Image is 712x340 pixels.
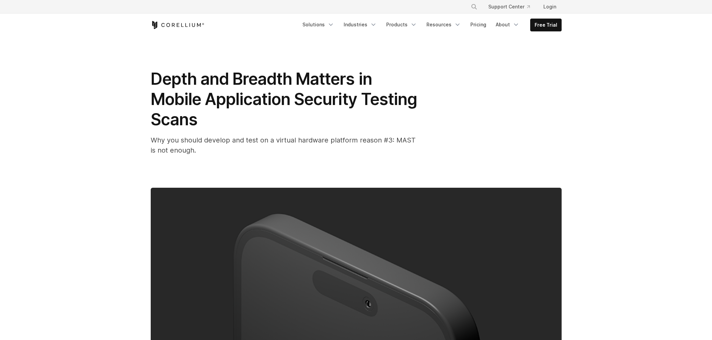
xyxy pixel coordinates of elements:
a: Corellium Home [151,21,204,29]
a: Login [538,1,562,13]
a: About [492,19,523,31]
a: Support Center [483,1,535,13]
span: Why you should develop and test on a virtual hardware platform reason #3: MAST is not enough. [151,136,416,154]
a: Solutions [298,19,338,31]
div: Navigation Menu [298,19,562,31]
a: Resources [422,19,465,31]
span: Depth and Breadth Matters in Mobile Application Security Testing Scans [151,69,417,129]
a: Free Trial [531,19,561,31]
a: Products [382,19,421,31]
a: Pricing [466,19,490,31]
div: Navigation Menu [463,1,562,13]
a: Industries [340,19,381,31]
button: Search [468,1,480,13]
